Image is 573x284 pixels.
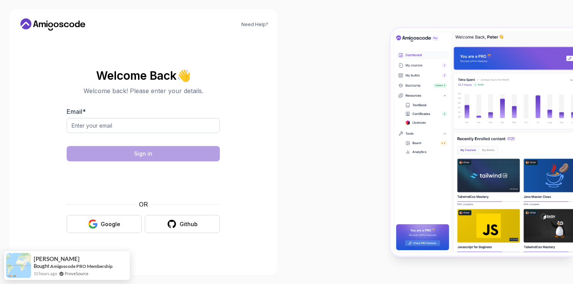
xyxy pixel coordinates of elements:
[34,256,80,262] span: [PERSON_NAME]
[18,18,87,31] a: Home link
[50,263,113,269] a: Amigoscode PRO Membership
[6,253,31,278] img: provesource social proof notification image
[85,166,201,195] iframe: Widget containing checkbox for hCaptcha security challenge
[67,215,142,233] button: Google
[67,86,220,95] p: Welcome back! Please enter your details.
[67,118,220,133] input: Enter your email
[67,69,220,82] h2: Welcome Back
[65,270,88,277] a: ProveSource
[67,108,86,115] label: Email *
[134,150,152,158] div: Sign in
[139,200,148,209] p: OR
[175,68,192,84] span: 👋
[101,220,120,228] div: Google
[145,215,220,233] button: Github
[67,146,220,161] button: Sign in
[34,263,49,269] span: Bought
[180,220,198,228] div: Github
[391,28,573,256] img: Amigoscode Dashboard
[34,270,57,277] span: 15 hours ago
[241,21,268,28] a: Need Help?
